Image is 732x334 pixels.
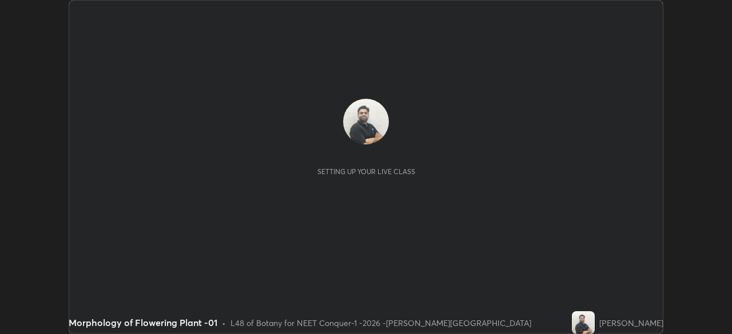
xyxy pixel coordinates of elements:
[317,167,415,176] div: Setting up your live class
[230,317,531,329] div: L48 of Botany for NEET Conquer-1 -2026 -[PERSON_NAME][GEOGRAPHIC_DATA]
[69,316,217,329] div: Morphology of Flowering Plant -01
[222,317,226,329] div: •
[572,311,595,334] img: fcfddd3f18814954914cb8d37cd5bb09.jpg
[343,99,389,144] img: fcfddd3f18814954914cb8d37cd5bb09.jpg
[599,317,663,329] div: [PERSON_NAME]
